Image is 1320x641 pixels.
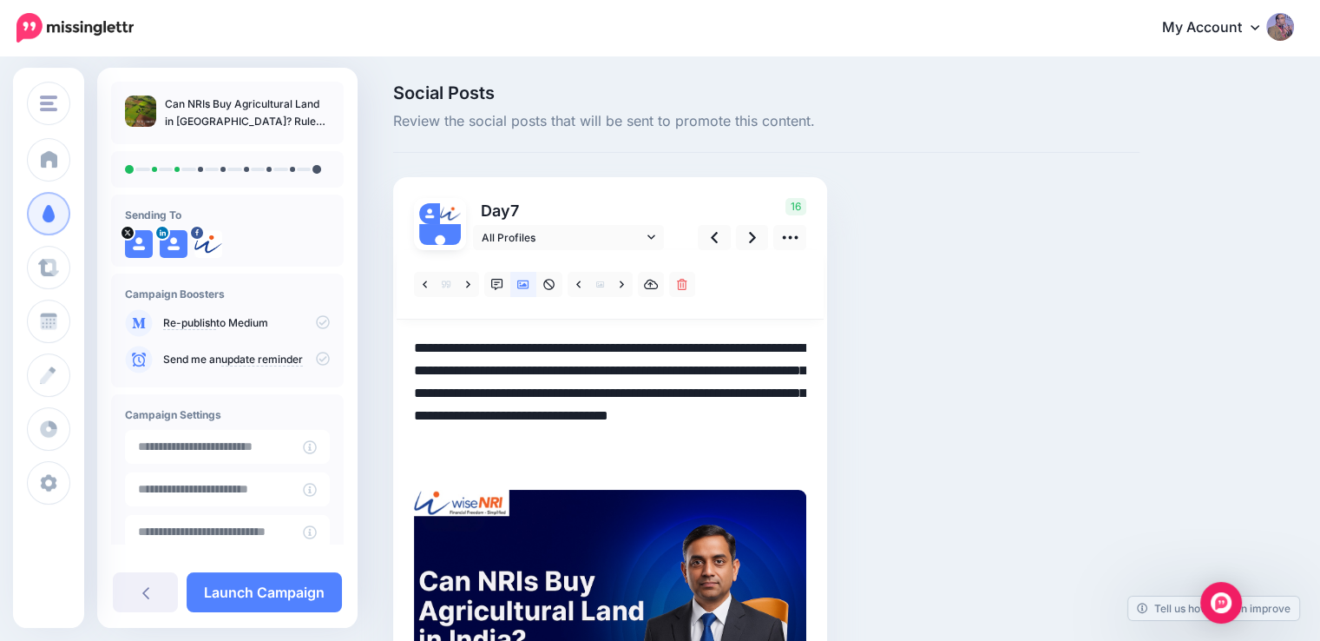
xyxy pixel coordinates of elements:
[419,203,440,224] img: user_default_image.png
[1200,582,1242,624] div: Open Intercom Messenger
[1128,597,1299,620] a: Tell us how we can improve
[160,230,187,258] img: user_default_image.png
[125,96,156,127] img: 3df093f6fdc057857b24c050c94767af_thumb.jpg
[393,110,1139,133] span: Review the social posts that will be sent to promote this content.
[419,224,461,266] img: user_default_image.png
[125,230,153,258] img: user_default_image.png
[163,352,330,367] p: Send me an
[473,198,667,223] p: Day
[1145,7,1294,50] a: My Account
[125,408,330,421] h4: Campaign Settings
[125,208,330,221] h4: Sending To
[482,228,643,247] span: All Profiles
[194,230,222,258] img: 28279735_1326301254181884_5212480404597241319_n-bsa40005.png
[393,84,1139,102] span: Social Posts
[221,353,303,367] a: update reminder
[163,316,216,330] a: Re-publish
[165,96,330,130] p: Can NRIs Buy Agricultural Land in [GEOGRAPHIC_DATA]? Rules, Inheritance & Taxation
[40,96,57,111] img: menu.png
[440,203,461,224] img: 28279735_1326301254181884_5212480404597241319_n-bsa40005.png
[510,202,519,220] span: 7
[163,315,330,331] p: to Medium
[785,198,806,215] span: 16
[125,287,330,301] h4: Campaign Boosters
[16,13,134,43] img: Missinglettr
[473,225,664,250] a: All Profiles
